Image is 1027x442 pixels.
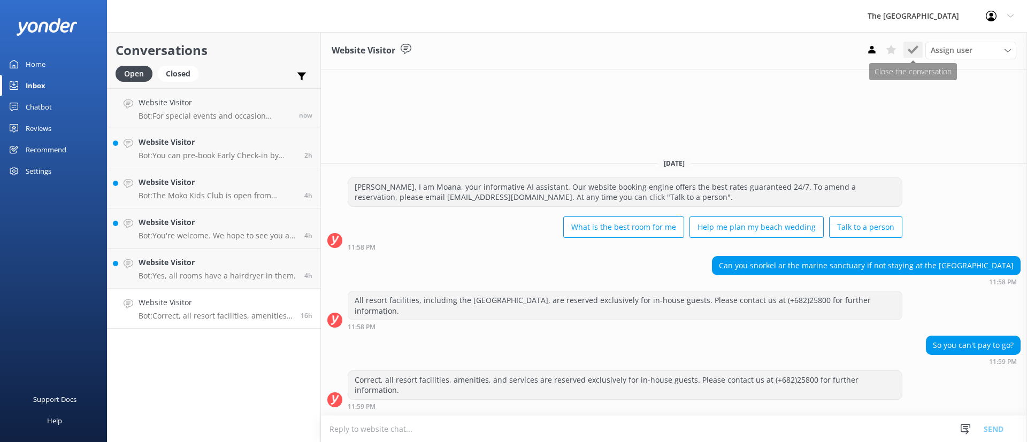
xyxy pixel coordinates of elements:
strong: 11:58 PM [348,324,375,330]
div: Settings [26,160,51,182]
p: Bot: For special events and occasion bookings, please email our team at [EMAIL_ADDRESS][DOMAIN_NA... [139,111,291,121]
div: Recommend [26,139,66,160]
div: Home [26,53,45,75]
span: Sep 05 2025 11:59pm (UTC -10:00) Pacific/Honolulu [301,311,312,320]
div: Correct, all resort facilities, amenities, and services are reserved exclusively for in-house gue... [348,371,902,399]
strong: 11:59 PM [989,359,1017,365]
div: Assign User [925,42,1016,59]
p: Bot: The Moko Kids Club is open from [DATE] to [DATE] with three sessions: 9am-12noon, 2pm-5pm, a... [139,191,296,200]
div: Can you snorkel ar the marine sanctuary if not staying at the [GEOGRAPHIC_DATA] [712,257,1020,275]
div: So you can't pay to go? [926,336,1020,354]
div: All resort facilities, including the [GEOGRAPHIC_DATA], are reserved exclusively for in-house gue... [348,291,902,320]
h2: Conversations [116,40,312,60]
span: Sep 06 2025 01:27pm (UTC -10:00) Pacific/Honolulu [304,151,312,160]
div: Support Docs [33,389,76,410]
span: [DATE] [657,159,691,168]
div: Sep 05 2025 11:58pm (UTC -10:00) Pacific/Honolulu [348,323,902,330]
h4: Website Visitor [139,297,293,308]
div: Sep 05 2025 11:59pm (UTC -10:00) Pacific/Honolulu [348,402,902,410]
h3: Website Visitor [332,44,395,58]
h4: Website Visitor [139,97,291,108]
div: Chatbot [26,96,52,118]
div: Closed [158,66,198,82]
div: Sep 05 2025 11:58pm (UTC -10:00) Pacific/Honolulu [712,278,1021,285]
div: Sep 05 2025 11:58pm (UTC -10:00) Pacific/Honolulu [348,243,902,251]
a: Open [116,67,158,79]
strong: 11:58 PM [348,244,375,251]
span: Sep 06 2025 04:05pm (UTC -10:00) Pacific/Honolulu [299,111,312,120]
img: yonder-white-logo.png [16,18,78,36]
strong: 11:59 PM [348,404,375,410]
a: Website VisitorBot:You're welcome. We hope to see you at The [GEOGRAPHIC_DATA] soon!4h [108,208,320,249]
a: Website VisitorBot:For special events and occasion bookings, please email our team at [EMAIL_ADDR... [108,88,320,128]
h4: Website Visitor [139,257,296,268]
span: Sep 06 2025 11:20am (UTC -10:00) Pacific/Honolulu [304,271,312,280]
h4: Website Visitor [139,176,296,188]
div: Help [47,410,62,431]
a: Closed [158,67,204,79]
a: Website VisitorBot:You can pre-book Early Check-in by paying: - 10% of the nightly room rate on o... [108,128,320,168]
strong: 11:58 PM [989,279,1017,285]
div: Open [116,66,152,82]
button: What is the best room for me [563,216,684,238]
h4: Website Visitor [139,216,296,228]
span: Sep 06 2025 11:58am (UTC -10:00) Pacific/Honolulu [304,191,312,200]
p: Bot: Yes, all rooms have a hairdryer in them. [139,271,296,281]
a: Website VisitorBot:The Moko Kids Club is open from [DATE] to [DATE] with three sessions: 9am-12no... [108,168,320,208]
a: Website VisitorBot:Yes, all rooms have a hairdryer in them.4h [108,249,320,289]
div: Reviews [26,118,51,139]
div: Sep 05 2025 11:59pm (UTC -10:00) Pacific/Honolulu [926,358,1021,365]
p: Bot: You can pre-book Early Check-in by paying: - 10% of the nightly room rate on our website per... [139,151,296,160]
p: Bot: You're welcome. We hope to see you at The [GEOGRAPHIC_DATA] soon! [139,231,296,241]
div: Inbox [26,75,45,96]
span: Assign user [931,44,972,56]
button: Help me plan my beach wedding [689,216,824,238]
button: Talk to a person [829,216,902,238]
p: Bot: Correct, all resort facilities, amenities, and services are reserved exclusively for in-hous... [139,311,293,321]
span: Sep 06 2025 11:46am (UTC -10:00) Pacific/Honolulu [304,231,312,240]
h4: Website Visitor [139,136,296,148]
a: Website VisitorBot:Correct, all resort facilities, amenities, and services are reserved exclusive... [108,289,320,329]
div: [PERSON_NAME], I am Moana, your informative AI assistant. Our website booking engine offers the b... [348,178,902,206]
